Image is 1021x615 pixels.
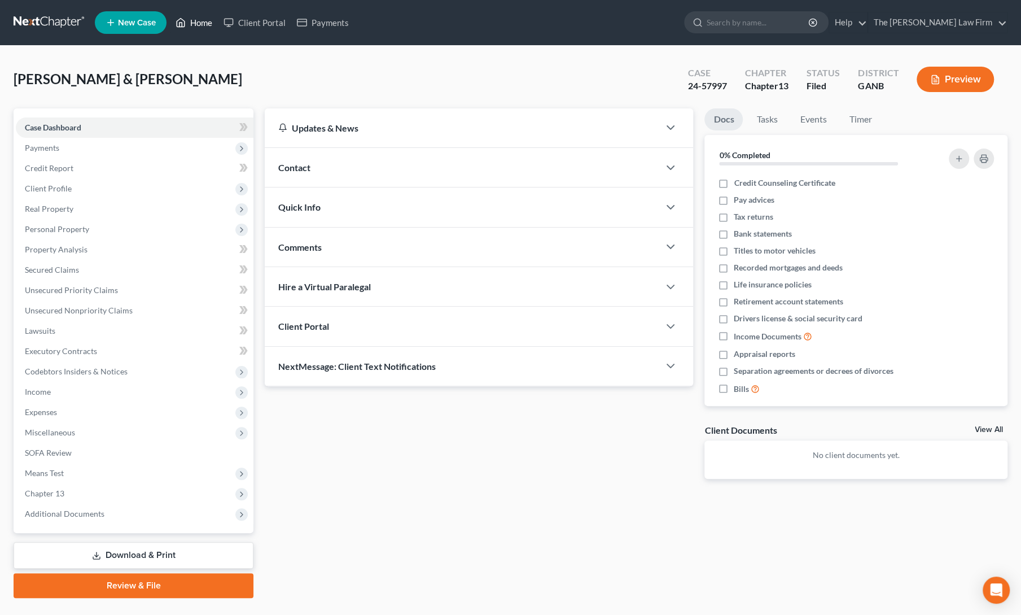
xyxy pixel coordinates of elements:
span: Payments [25,143,59,152]
a: Unsecured Priority Claims [16,280,253,300]
span: Personal Property [25,224,89,234]
span: Client Profile [25,184,72,193]
span: Chapter 13 [25,488,64,498]
a: Credit Report [16,158,253,178]
a: The [PERSON_NAME] Law Firm [868,12,1007,33]
span: Hire a Virtual Paralegal [278,281,371,292]
span: Pay advices [734,194,774,206]
a: Client Portal [218,12,291,33]
div: Open Intercom Messenger [983,577,1010,604]
div: Chapter [745,67,788,80]
a: SOFA Review [16,443,253,463]
span: [PERSON_NAME] & [PERSON_NAME] [14,71,242,87]
a: Download & Print [14,542,253,569]
span: Unsecured Priority Claims [25,285,118,295]
span: Recorded mortgages and deeds [734,262,843,273]
span: Tax returns [734,211,773,223]
button: Preview [917,67,994,92]
a: Events [791,108,835,130]
div: Filed [807,80,840,93]
a: Executory Contracts [16,341,253,361]
a: Property Analysis [16,239,253,260]
div: Updates & News [278,122,646,134]
div: 24-57997 [688,80,727,93]
input: Search by name... [707,12,810,33]
span: Life insurance policies [734,279,812,290]
div: Chapter [745,80,788,93]
span: Miscellaneous [25,428,75,437]
span: SOFA Review [25,448,72,457]
span: Secured Claims [25,265,79,274]
span: Income Documents [734,331,801,342]
span: Unsecured Nonpriority Claims [25,306,133,315]
div: Status [807,67,840,80]
div: GANB [858,80,899,93]
span: Bank statements [734,228,792,239]
span: Case Dashboard [25,123,81,132]
span: Titles to motor vehicles [734,245,816,256]
a: Help [829,12,867,33]
p: No client documents yet. [713,450,998,461]
span: Bills [734,383,749,395]
span: Additional Documents [25,509,104,518]
span: Credit Report [25,163,73,173]
a: Unsecured Nonpriority Claims [16,300,253,321]
a: Timer [840,108,880,130]
span: Client Portal [278,321,329,332]
span: Drivers license & social security card [734,313,862,324]
span: Contact [278,162,310,173]
span: Lawsuits [25,326,55,335]
span: Income [25,387,51,396]
div: Case [688,67,727,80]
div: District [858,67,899,80]
div: Client Documents [704,424,777,436]
span: Retirement account statements [734,296,843,307]
span: Real Property [25,204,73,213]
span: 13 [778,80,788,91]
a: Payments [291,12,354,33]
strong: 0% Completed [719,150,770,160]
a: Home [170,12,218,33]
span: Property Analysis [25,245,87,254]
span: Means Test [25,468,64,478]
a: Docs [704,108,743,130]
span: Appraisal reports [734,348,795,360]
a: Lawsuits [16,321,253,341]
span: Comments [278,242,322,252]
span: New Case [118,19,156,27]
a: Case Dashboard [16,117,253,138]
span: NextMessage: Client Text Notifications [278,361,436,372]
span: Expenses [25,407,57,417]
span: Quick Info [278,202,321,212]
a: Tasks [747,108,786,130]
a: View All [975,426,1003,434]
a: Review & File [14,573,253,598]
span: Codebtors Insiders & Notices [25,367,128,376]
span: Separation agreements or decrees of divorces [734,365,893,377]
span: Executory Contracts [25,346,97,356]
a: Secured Claims [16,260,253,280]
span: Credit Counseling Certificate [734,177,835,189]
